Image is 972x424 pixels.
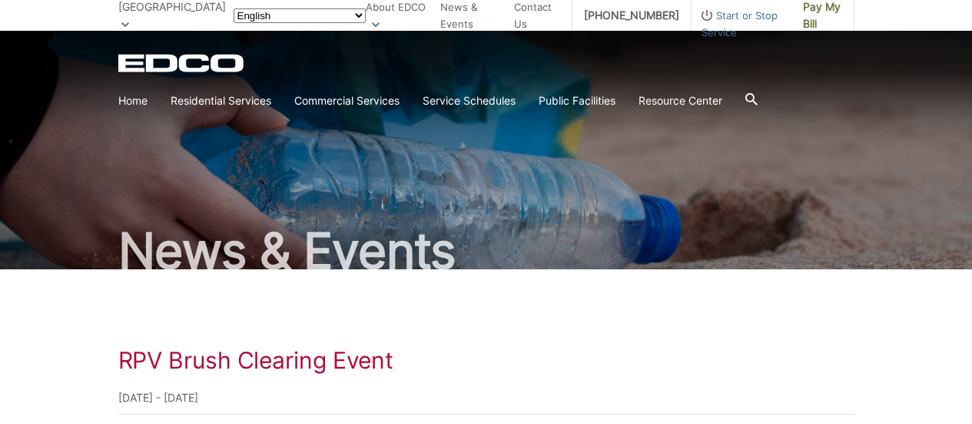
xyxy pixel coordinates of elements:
a: Service Schedules [423,92,516,109]
a: Home [118,92,148,109]
a: Resource Center [639,92,722,109]
a: Public Facilities [539,92,615,109]
h1: RPV Brush Clearing Event [118,346,854,374]
a: EDCD logo. Return to the homepage. [118,54,246,72]
h2: News & Events [118,226,854,275]
a: Residential Services [171,92,271,109]
p: [DATE] - [DATE] [118,389,854,406]
a: Commercial Services [294,92,400,109]
select: Select a language [234,8,366,23]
